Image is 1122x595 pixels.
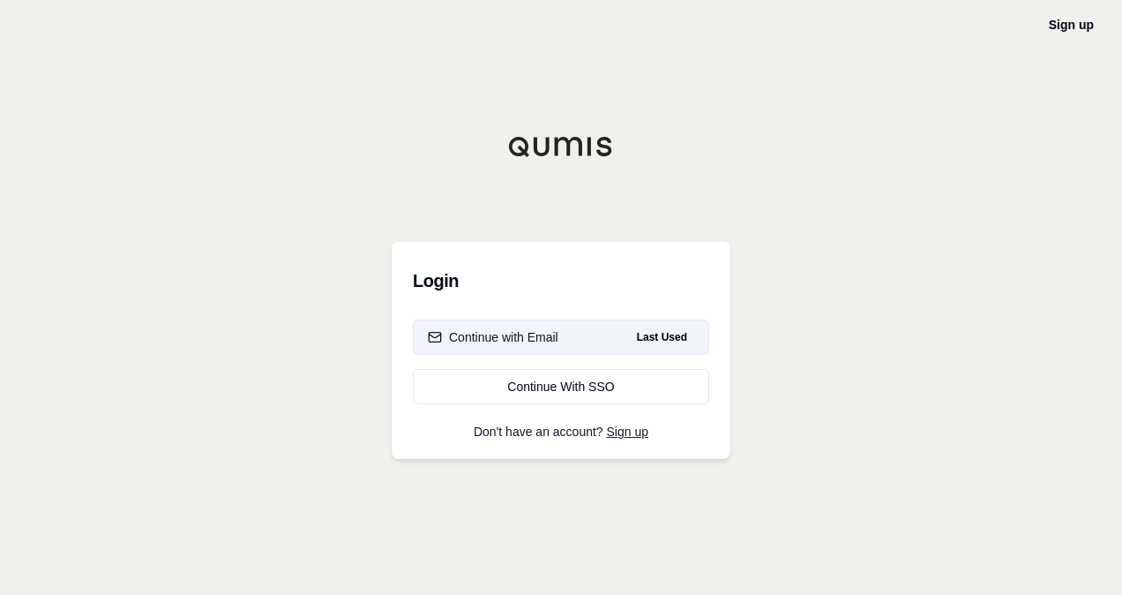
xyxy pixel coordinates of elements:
div: Continue With SSO [428,378,694,395]
a: Continue With SSO [413,369,709,404]
a: Sign up [1049,18,1094,32]
img: Qumis [508,136,614,157]
button: Continue with EmailLast Used [413,320,709,355]
span: Last Used [630,327,694,348]
p: Don't have an account? [413,426,709,438]
h3: Login [413,263,709,298]
div: Continue with Email [428,328,558,346]
a: Sign up [607,425,648,439]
